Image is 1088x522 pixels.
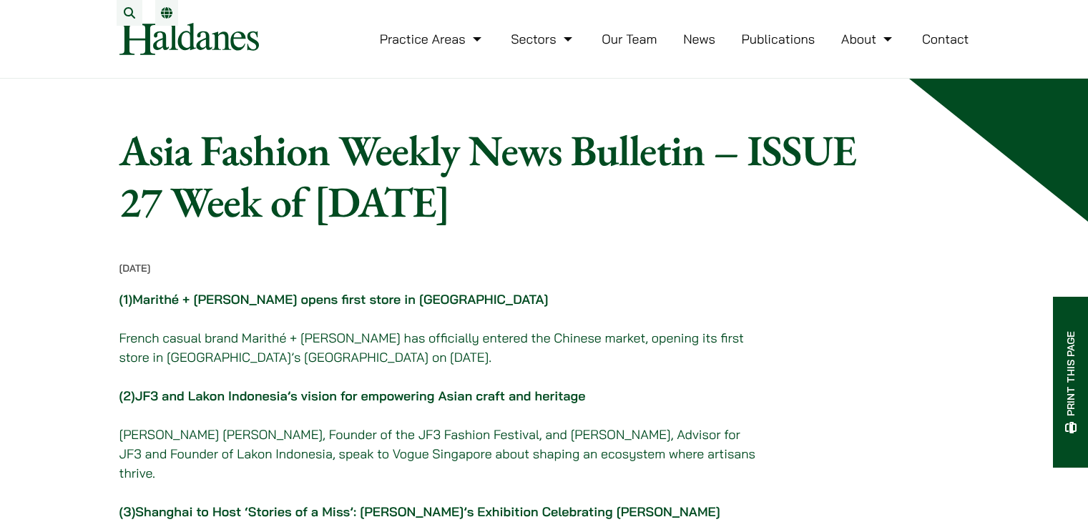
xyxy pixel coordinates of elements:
a: Practice Areas [380,31,485,47]
strong: (3) [119,503,720,520]
a: News [683,31,715,47]
a: Contact [922,31,969,47]
a: Marithé + [PERSON_NAME] opens first store in [GEOGRAPHIC_DATA] [132,291,549,307]
a: Switch to EN [161,7,172,19]
a: JF3 and Lakon Indonesia’s vision for empowering Asian craft and heritage [135,388,586,404]
a: Our Team [602,31,657,47]
a: Shanghai to Host ‘Stories of a Miss’: [PERSON_NAME]’s Exhibition Celebrating [PERSON_NAME] [135,503,720,520]
strong: (2) [119,388,586,404]
time: [DATE] [119,262,151,275]
p: [PERSON_NAME] [PERSON_NAME], Founder of the JF3 Fashion Festival, and [PERSON_NAME], Advisor for ... [119,425,757,483]
a: About [841,31,896,47]
img: Logo of Haldanes [119,23,259,55]
strong: (1) [119,291,549,307]
h1: Asia Fashion Weekly News Bulletin – ISSUE 27 Week of [DATE] [119,124,862,227]
p: French casual brand Marithé + [PERSON_NAME] has officially entered the Chinese market, opening it... [119,328,757,367]
a: Sectors [511,31,575,47]
a: Publications [742,31,815,47]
